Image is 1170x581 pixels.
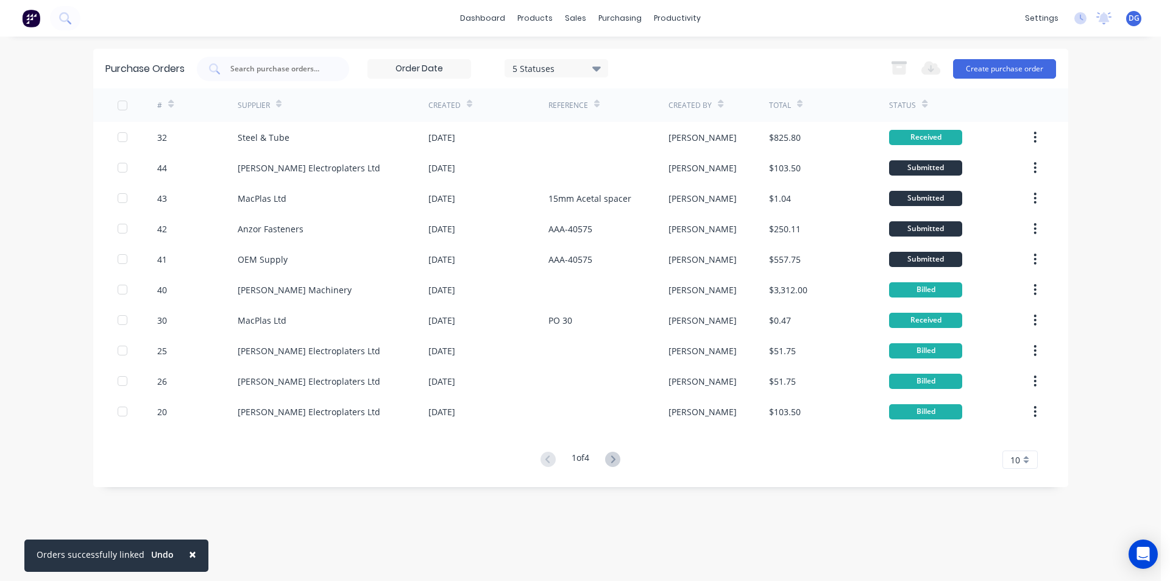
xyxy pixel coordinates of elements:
div: 42 [157,223,167,235]
div: $825.80 [769,131,801,144]
div: Orders successfully linked [37,548,144,561]
div: [DATE] [428,162,455,174]
input: Search purchase orders... [229,63,330,75]
div: [DATE] [428,314,455,327]
div: $51.75 [769,344,796,357]
div: 40 [157,283,167,296]
div: Total [769,100,791,111]
div: Received [889,313,962,328]
div: $103.50 [769,405,801,418]
div: [PERSON_NAME] [668,162,737,174]
div: [DATE] [428,131,455,144]
img: Factory [22,9,40,27]
div: Submitted [889,221,962,237]
div: [PERSON_NAME] Electroplaters Ltd [238,375,380,388]
div: 20 [157,405,167,418]
div: 15mm Acetal spacer [548,192,631,205]
div: 5 Statuses [512,62,600,74]
div: Submitted [889,252,962,267]
div: MacPlas Ltd [238,192,286,205]
div: [DATE] [428,375,455,388]
button: Create purchase order [953,59,1056,79]
div: OEM Supply [238,253,288,266]
div: [DATE] [428,192,455,205]
div: [DATE] [428,253,455,266]
div: $3,312.00 [769,283,807,296]
div: [PERSON_NAME] Electroplaters Ltd [238,344,380,357]
div: MacPlas Ltd [238,314,286,327]
div: 44 [157,162,167,174]
div: [PERSON_NAME] [668,253,737,266]
a: dashboard [454,9,511,27]
div: [DATE] [428,223,455,235]
div: Submitted [889,191,962,206]
div: [DATE] [428,405,455,418]
div: [PERSON_NAME] Electroplaters Ltd [238,405,380,418]
div: [PERSON_NAME] [668,192,737,205]
div: [PERSON_NAME] [668,223,737,235]
span: DG [1129,13,1140,24]
div: sales [559,9,592,27]
div: AAA-40575 [548,223,592,235]
div: [PERSON_NAME] [668,344,737,357]
div: Supplier [238,100,270,111]
div: [PERSON_NAME] [668,283,737,296]
div: Billed [889,282,962,298]
div: 32 [157,131,167,144]
div: $51.75 [769,375,796,388]
div: Reference [548,100,588,111]
div: [DATE] [428,283,455,296]
div: [DATE] [428,344,455,357]
div: 43 [157,192,167,205]
div: $0.47 [769,314,791,327]
div: Steel & Tube [238,131,289,144]
div: 26 [157,375,167,388]
div: $1.04 [769,192,791,205]
div: products [511,9,559,27]
div: productivity [648,9,707,27]
div: [PERSON_NAME] Machinery [238,283,352,296]
div: $557.75 [769,253,801,266]
div: [PERSON_NAME] [668,131,737,144]
div: Submitted [889,160,962,176]
div: [PERSON_NAME] [668,375,737,388]
div: $103.50 [769,162,801,174]
div: Created [428,100,461,111]
div: Created By [668,100,712,111]
div: [PERSON_NAME] Electroplaters Ltd [238,162,380,174]
div: Billed [889,374,962,389]
input: Order Date [368,60,470,78]
div: Open Intercom Messenger [1129,540,1158,569]
div: settings [1019,9,1065,27]
span: × [189,546,196,563]
div: AAA-40575 [548,253,592,266]
div: [PERSON_NAME] [668,405,737,418]
div: 30 [157,314,167,327]
div: Billed [889,404,962,419]
button: Undo [144,546,180,564]
div: purchasing [592,9,648,27]
div: Received [889,130,962,145]
button: Close [177,540,208,569]
div: 25 [157,344,167,357]
div: $250.11 [769,223,801,235]
div: Anzor Fasteners [238,223,303,235]
span: 10 [1010,454,1020,466]
div: # [157,100,162,111]
div: PO 30 [548,314,572,327]
div: 1 of 4 [572,451,589,469]
div: Status [889,100,916,111]
div: Purchase Orders [105,62,185,76]
div: Billed [889,343,962,358]
div: [PERSON_NAME] [668,314,737,327]
div: 41 [157,253,167,266]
